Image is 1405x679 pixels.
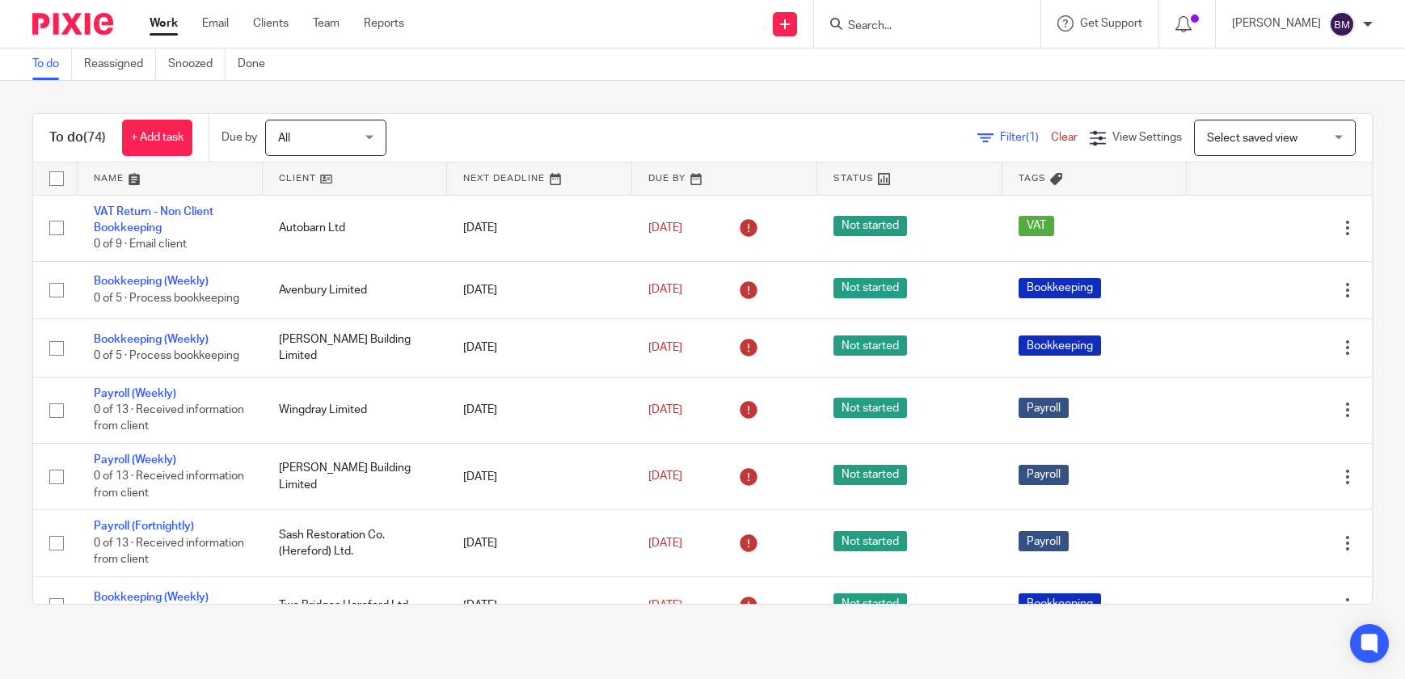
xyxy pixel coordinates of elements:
p: Due by [222,129,257,145]
span: Bookkeeping [1019,593,1101,614]
span: Not started [833,398,907,418]
span: 0 of 13 · Received information from client [94,471,244,500]
td: [PERSON_NAME] Building Limited [263,319,448,377]
p: [PERSON_NAME] [1232,15,1321,32]
span: Not started [833,465,907,485]
span: Select saved view [1207,133,1297,144]
td: [DATE] [447,576,632,634]
span: View Settings [1112,132,1182,143]
span: Filter [1000,132,1051,143]
img: Pixie [32,13,113,35]
span: All [278,133,290,144]
a: Payroll (Fortnightly) [94,521,194,532]
a: Clear [1051,132,1078,143]
td: [DATE] [447,261,632,318]
span: Not started [833,593,907,614]
span: Bookkeeping [1019,278,1101,298]
img: svg%3E [1329,11,1355,37]
span: [DATE] [648,471,682,483]
td: Autobarn Ltd [263,195,448,261]
span: (74) [83,131,106,144]
span: Get Support [1080,18,1142,29]
a: Reports [364,15,404,32]
a: Snoozed [168,48,226,80]
span: 0 of 13 · Received information from client [94,404,244,432]
span: 0 of 5 · Process bookkeeping [94,293,239,304]
span: Payroll [1019,465,1069,485]
td: Sash Restoration Co. (Hereford) Ltd. [263,510,448,576]
a: Reassigned [84,48,156,80]
td: Wingdray Limited [263,377,448,443]
a: Bookkeeping (Weekly) [94,592,209,603]
td: Avenbury Limited [263,261,448,318]
span: [DATE] [648,538,682,549]
td: [PERSON_NAME] Building Limited [263,444,448,510]
span: [DATE] [648,404,682,415]
span: [DATE] [648,222,682,234]
span: Not started [833,335,907,356]
a: Work [150,15,178,32]
span: [DATE] [648,285,682,296]
td: [DATE] [447,444,632,510]
a: Email [202,15,229,32]
span: Not started [833,278,907,298]
a: VAT Return - Non Client Bookkeeping [94,206,213,234]
a: Done [238,48,277,80]
td: [DATE] [447,195,632,261]
td: [DATE] [447,377,632,443]
span: [DATE] [648,342,682,353]
a: Team [313,15,340,32]
a: To do [32,48,72,80]
span: Bookkeeping [1019,335,1101,356]
td: Two Bridges Hereford Ltd [263,576,448,634]
span: Not started [833,216,907,236]
span: Payroll [1019,398,1069,418]
a: Bookkeeping (Weekly) [94,276,209,287]
td: [DATE] [447,319,632,377]
span: 0 of 5 · Process bookkeeping [94,350,239,361]
td: [DATE] [447,510,632,576]
h1: To do [49,129,106,146]
a: Clients [253,15,289,32]
span: 0 of 13 · Received information from client [94,538,244,566]
span: 0 of 9 · Email client [94,238,187,250]
a: Payroll (Weekly) [94,454,176,466]
a: + Add task [122,120,192,156]
span: Not started [833,531,907,551]
span: Tags [1019,174,1046,183]
span: Payroll [1019,531,1069,551]
span: VAT [1019,216,1054,236]
a: Bookkeeping (Weekly) [94,334,209,345]
span: (1) [1026,132,1039,143]
span: [DATE] [648,600,682,611]
input: Search [846,19,992,34]
a: Payroll (Weekly) [94,388,176,399]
